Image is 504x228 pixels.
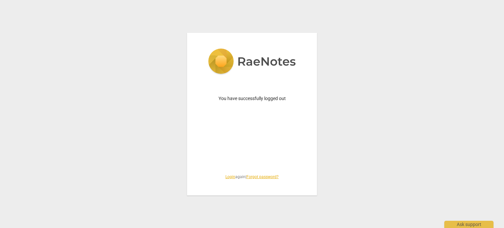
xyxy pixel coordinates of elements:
[444,221,493,228] div: Ask support
[203,174,301,180] span: again |
[208,49,296,75] img: 5ac2273c67554f335776073100b6d88f.svg
[225,175,235,179] a: Login
[246,175,279,179] a: Forgot password?
[203,95,301,102] p: You have successfully logged out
